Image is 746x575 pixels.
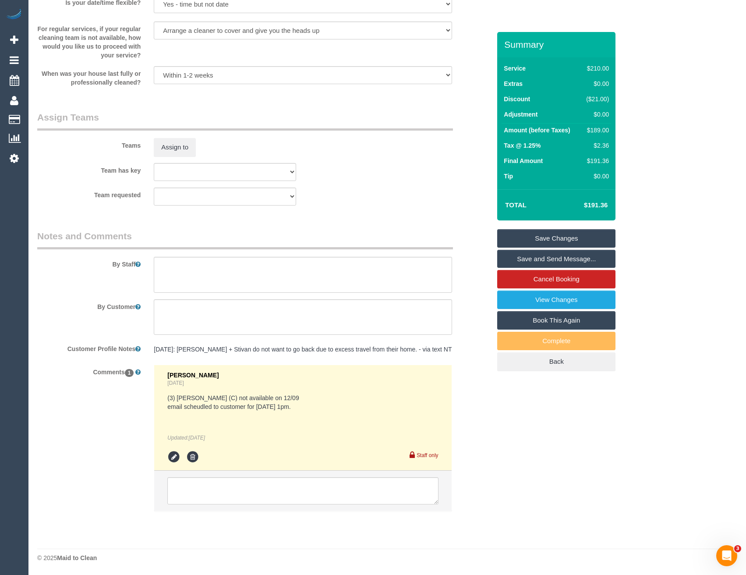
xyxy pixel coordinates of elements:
label: Tip [504,172,513,181]
strong: Maid to Clean [57,554,97,561]
div: $0.00 [583,110,609,119]
label: Comments [31,365,147,376]
span: Aug 30, 2025 12:49 [189,435,205,441]
div: $210.00 [583,64,609,73]
a: Book This Again [497,311,615,330]
label: By Customer [31,299,147,311]
iframe: Intercom live chat [716,545,737,566]
a: Save and Send Message... [497,250,615,268]
strong: Total [505,201,527,209]
div: $0.00 [583,172,609,181]
div: $0.00 [583,79,609,88]
div: $2.36 [583,141,609,150]
h4: $191.36 [558,202,608,209]
label: Service [504,64,526,73]
pre: (3) [PERSON_NAME] (C) not available on 12/09 email scheudled to customer for [DATE] 1pm. [167,394,438,411]
label: Final Amount [504,156,543,165]
a: [DATE] [167,380,184,386]
button: Assign to [154,138,196,156]
label: When was your house last fully or professionally cleaned? [31,66,147,87]
pre: [DATE]: [PERSON_NAME] + Stivan do not want to go back due to excess travel from their home. - via... [154,345,452,354]
label: Team requested [31,188,147,199]
legend: Notes and Comments [37,230,453,249]
label: Amount (before Taxes) [504,126,570,135]
span: 3 [734,545,741,552]
div: © 2025 [37,554,737,562]
label: Customer Profile Notes [31,341,147,353]
a: Back [497,352,615,371]
label: Team has key [31,163,147,175]
a: View Changes [497,291,615,309]
label: For regular services, if your regular cleaning team is not available, how would you like us to pr... [31,21,147,60]
legend: Assign Teams [37,111,453,131]
em: Updated: [167,435,205,441]
label: By Staff [31,257,147,269]
label: Discount [504,95,530,103]
a: Cancel Booking [497,270,615,288]
label: Extras [504,79,523,88]
img: Automaid Logo [5,9,23,21]
div: ($21.00) [583,95,609,103]
span: 1 [125,369,134,377]
label: Teams [31,138,147,150]
span: [PERSON_NAME] [167,372,219,379]
h3: Summary [504,39,611,50]
a: Save Changes [497,229,615,248]
label: Adjustment [504,110,537,119]
div: $189.00 [583,126,609,135]
small: Staff only [417,452,438,458]
label: Tax @ 1.25% [504,141,541,150]
div: $191.36 [583,156,609,165]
